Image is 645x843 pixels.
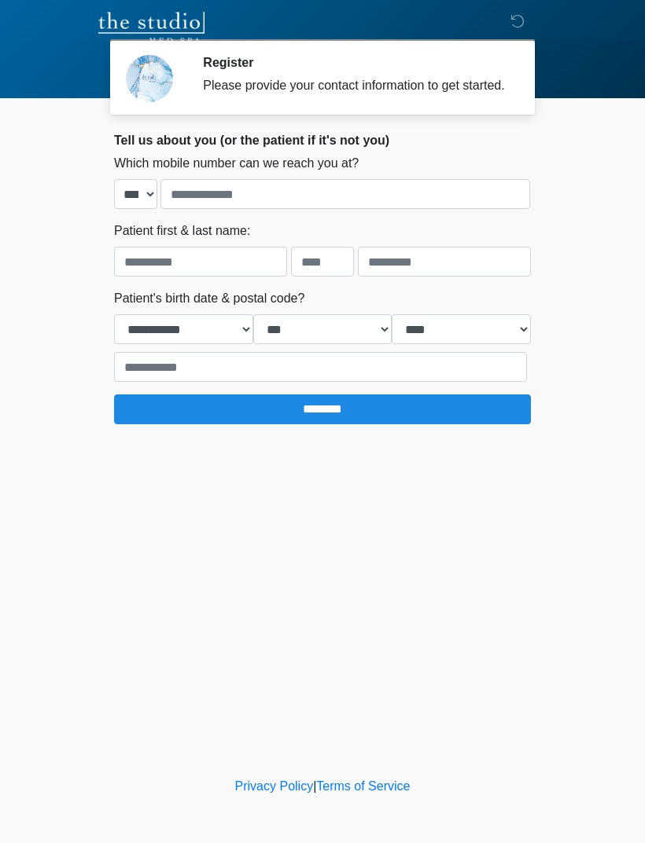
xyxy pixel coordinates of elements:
[235,779,314,793] a: Privacy Policy
[203,76,507,95] div: Please provide your contact information to get started.
[114,154,359,173] label: Which mobile number can we reach you at?
[313,779,316,793] a: |
[203,55,507,70] h2: Register
[126,55,173,102] img: Agent Avatar
[114,133,531,148] h2: Tell us about you (or the patient if it's not you)
[316,779,410,793] a: Terms of Service
[114,222,250,240] label: Patient first & last name:
[114,289,304,308] label: Patient's birth date & postal code?
[98,12,205,43] img: The Studio Med Spa Logo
